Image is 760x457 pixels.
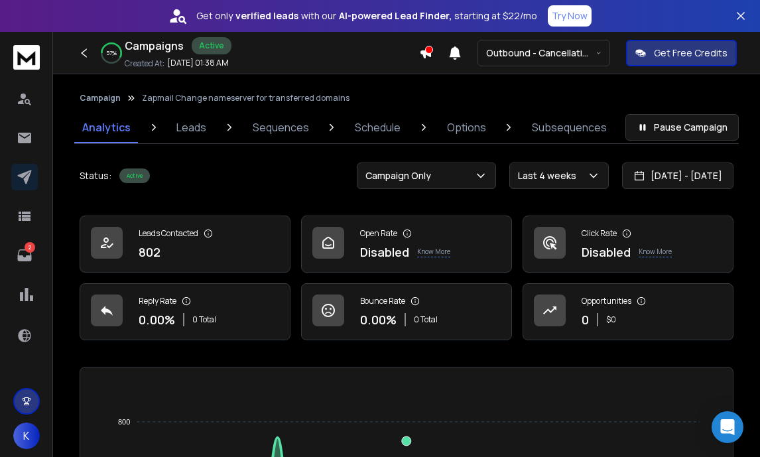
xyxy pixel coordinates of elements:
strong: verified leads [235,9,298,23]
p: Leads Contacted [139,228,198,239]
a: Leads [168,111,214,143]
a: 2 [11,242,38,269]
p: [DATE] 01:38 AM [167,58,229,68]
p: Schedule [355,119,401,135]
div: Active [119,168,150,183]
p: Click Rate [582,228,617,239]
h1: Campaigns [125,38,184,54]
p: Subsequences [532,119,607,135]
p: Get only with our starting at $22/mo [196,9,537,23]
a: Leads Contacted802 [80,216,290,273]
a: Reply Rate0.00%0 Total [80,283,290,340]
p: Open Rate [360,228,397,239]
p: 0.00 % [360,310,397,329]
p: Status: [80,169,111,182]
img: logo [13,45,40,70]
button: Campaign [80,93,121,103]
a: Subsequences [524,111,615,143]
a: Options [439,111,494,143]
p: 0.00 % [139,310,175,329]
a: Analytics [74,111,139,143]
p: 57 % [106,49,117,57]
a: Opportunities0$0 [523,283,733,340]
p: 0 Total [192,314,216,325]
p: Reply Rate [139,296,176,306]
p: 2 [25,242,35,253]
strong: AI-powered Lead Finder, [339,9,452,23]
button: K [13,423,40,449]
p: 0 [582,310,589,329]
p: Opportunities [582,296,631,306]
p: Zapmail Change nameserver for transferred domains [142,93,349,103]
a: Bounce Rate0.00%0 Total [301,283,512,340]
a: Click RateDisabledKnow More [523,216,733,273]
p: Campaign Only [365,169,436,182]
button: Get Free Credits [626,40,737,66]
p: Try Now [552,9,588,23]
div: Active [192,37,231,54]
tspan: 800 [118,418,130,426]
p: Created At: [125,58,164,69]
p: 802 [139,243,160,261]
p: Options [447,119,486,135]
p: $ 0 [606,314,616,325]
p: Leads [176,119,206,135]
button: Try Now [548,5,592,27]
p: Outbound - Cancellations, Welcome, Onboarding etc [486,46,596,60]
p: Analytics [82,119,131,135]
a: Sequences [245,111,317,143]
p: Bounce Rate [360,296,405,306]
p: Know More [639,247,672,257]
a: Schedule [347,111,409,143]
button: [DATE] - [DATE] [622,163,733,189]
div: Open Intercom Messenger [712,411,743,443]
p: Disabled [360,243,409,261]
p: 0 Total [414,314,438,325]
p: Last 4 weeks [518,169,582,182]
button: Pause Campaign [625,114,739,141]
p: Get Free Credits [654,46,728,60]
p: Know More [417,247,450,257]
a: Open RateDisabledKnow More [301,216,512,273]
p: Disabled [582,243,631,261]
p: Sequences [253,119,309,135]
